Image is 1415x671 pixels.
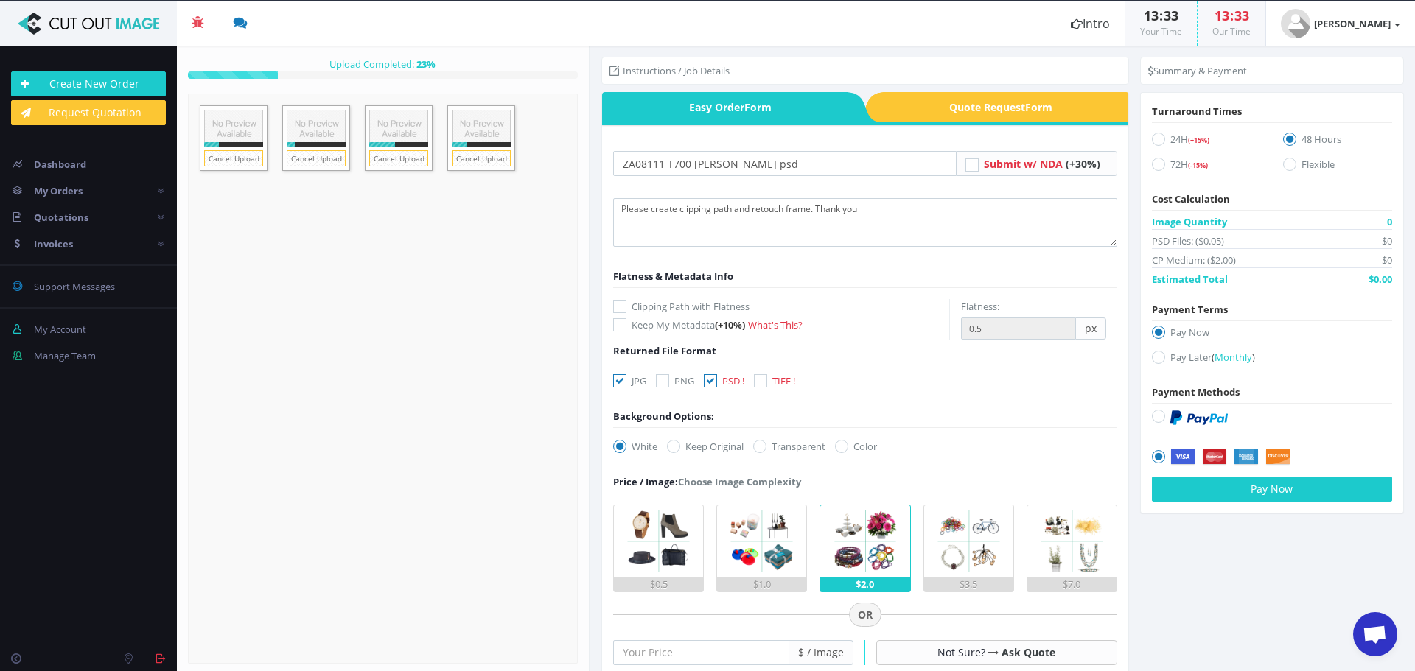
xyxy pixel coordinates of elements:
[789,640,853,665] span: $ / Image
[1234,7,1249,24] span: 33
[1152,350,1392,370] label: Pay Later
[11,71,166,96] a: Create New Order
[613,409,714,424] div: Background Options:
[1076,317,1106,340] span: px
[1066,157,1100,171] span: (+30%)
[937,645,985,659] span: Not Sure?
[613,270,733,283] span: Flatness & Metadata Info
[1212,351,1255,364] a: (Monthly)
[1212,25,1251,38] small: Our Time
[1148,63,1247,78] li: Summary & Payment
[1152,325,1392,345] label: Pay Now
[717,577,806,591] div: $1.0
[614,577,703,591] div: $0.5
[613,151,957,176] input: Your Order Title
[613,439,657,454] label: White
[1152,303,1228,316] span: Payment Terms
[34,211,88,224] span: Quotations
[452,150,511,166] a: Cancel Upload
[1369,272,1392,287] span: $0.00
[1283,157,1392,177] label: Flexible
[1152,272,1228,287] span: Estimated Total
[924,577,1013,591] div: $3.5
[772,374,795,387] span: TIFF !
[34,184,83,197] span: My Orders
[1188,161,1208,170] span: (-15%)
[1140,25,1182,38] small: Your Time
[884,92,1128,122] a: Quote RequestForm
[1188,158,1208,171] a: (-15%)
[849,603,881,628] span: OR
[1152,192,1230,205] span: Cost Calculation
[715,318,745,331] span: (+10%)
[34,280,115,293] span: Support Messages
[1353,612,1397,656] a: Chat öffnen
[984,157,1100,171] a: Submit w/ NDA (+30%)
[613,373,646,388] label: JPG
[1144,7,1159,24] span: 13
[1283,132,1392,152] label: 48 Hours
[1170,449,1290,466] img: Securely by Stripe
[602,92,847,122] a: Easy OrderForm
[656,373,694,388] label: PNG
[1215,351,1252,364] span: Monthly
[613,475,678,488] span: Price / Image:
[34,349,96,362] span: Manage Team
[835,439,877,454] label: Color
[613,299,949,314] label: Clipping Path with Flatness
[1152,132,1261,152] label: 24H
[1152,253,1236,267] span: CP Medium: ($2.00)
[1027,577,1117,591] div: $7.0
[830,505,901,577] img: 3.png
[613,640,789,665] input: Your Price
[1164,7,1178,24] span: 33
[820,577,909,591] div: $2.0
[602,92,847,122] span: Easy Order
[748,318,803,331] a: What's This?
[1382,253,1392,267] span: $0
[1188,136,1209,145] span: (+15%)
[961,299,999,314] label: Flatness:
[1152,157,1261,177] label: 72H
[1159,7,1164,24] span: :
[613,344,716,357] span: Returned File Format
[1281,9,1310,38] img: user_default.jpg
[11,100,166,125] a: Request Quotation
[1152,477,1392,502] button: Pay Now
[1152,214,1227,229] span: Image Quantity
[884,92,1128,122] span: Quote Request
[1152,233,1224,248] span: PSD Files: ($0.05)
[623,505,694,577] img: 1.png
[1036,505,1108,577] img: 5.png
[34,158,86,171] span: Dashboard
[416,57,427,71] span: 23
[1387,214,1392,229] span: 0
[984,157,1063,171] span: Submit w/ NDA
[613,474,801,489] div: Choose Image Complexity
[1170,410,1228,425] img: PayPal
[34,237,73,250] span: Invoices
[1152,385,1240,398] span: Payment Methods
[933,505,1005,577] img: 4.png
[204,150,263,166] a: Cancel Upload
[1215,7,1229,24] span: 13
[744,100,772,114] i: Form
[188,57,578,71] div: Upload Completed:
[414,57,436,71] strong: %
[1056,1,1125,46] a: Intro
[667,439,744,454] label: Keep Original
[1002,645,1055,659] a: Ask Quote
[1266,1,1415,46] a: [PERSON_NAME]
[726,505,797,577] img: 2.png
[609,63,730,78] li: Instructions / Job Details
[1025,100,1052,114] i: Form
[753,439,825,454] label: Transparent
[1152,105,1242,118] span: Turnaround Times
[11,13,166,35] img: Cut Out Image
[34,323,86,336] span: My Account
[613,317,949,332] label: Keep My Metadata -
[722,374,744,387] span: PSD !
[1382,233,1392,248] span: $0
[287,150,346,166] a: Cancel Upload
[369,150,428,166] a: Cancel Upload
